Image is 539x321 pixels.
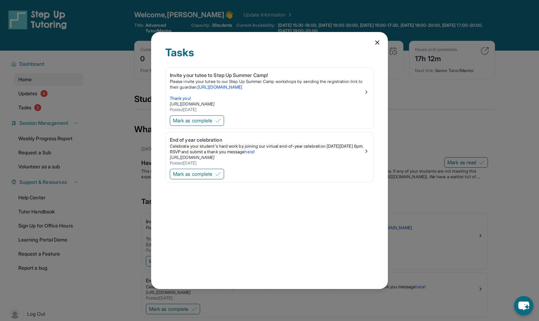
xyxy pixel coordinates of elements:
span: Thank you! [170,96,191,101]
a: [URL][DOMAIN_NAME] [198,84,242,90]
img: Mark as complete [215,118,221,123]
button: Mark as complete [170,115,224,126]
span: Mark as complete [173,117,212,124]
div: End of year celebration [170,136,364,143]
a: [URL][DOMAIN_NAME] [170,101,215,107]
div: Posted [DATE] [170,160,364,166]
div: Tasks [165,46,374,67]
a: End of year celebrationCelebrate your student's hard work by joining our virtual end-of-year cele... [166,132,373,167]
a: here [244,149,253,154]
button: Mark as complete [170,169,224,179]
p: ! [170,143,364,155]
a: Invite your tutee to Step Up Summer Camp!Please invite your tutee to our Step Up Summer Camp work... [166,68,373,114]
div: Posted [DATE] [170,107,364,113]
a: [URL][DOMAIN_NAME] [170,155,215,160]
p: Please invite your tutee to our Step Up Summer Camp workshops by sending the registration link to... [170,79,364,90]
img: Mark as complete [215,171,221,177]
button: chat-button [514,296,533,315]
span: Mark as complete [173,171,212,178]
span: Celebrate your student's hard work by joining our virtual end-of-year celebration [DATE][DATE] 6p... [170,143,365,154]
div: Invite your tutee to Step Up Summer Camp! [170,72,364,79]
